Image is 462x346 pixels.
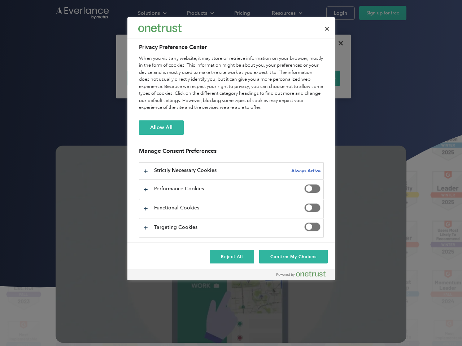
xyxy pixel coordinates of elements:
[139,120,184,135] button: Allow All
[276,271,326,277] img: Powered by OneTrust Opens in a new Tab
[259,250,327,263] button: Confirm My Choices
[139,147,324,159] h3: Manage Consent Preferences
[276,271,331,280] a: Powered by OneTrust Opens in a new Tab
[139,43,324,52] h2: Privacy Preference Center
[319,21,335,37] button: Close
[138,24,182,32] img: Everlance
[127,17,335,280] div: Preference center
[139,55,324,111] div: When you visit any website, it may store or retrieve information on your browser, mostly in the f...
[138,21,182,35] div: Everlance
[53,43,90,58] input: Submit
[210,250,254,263] button: Reject All
[127,17,335,280] div: Privacy Preference Center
